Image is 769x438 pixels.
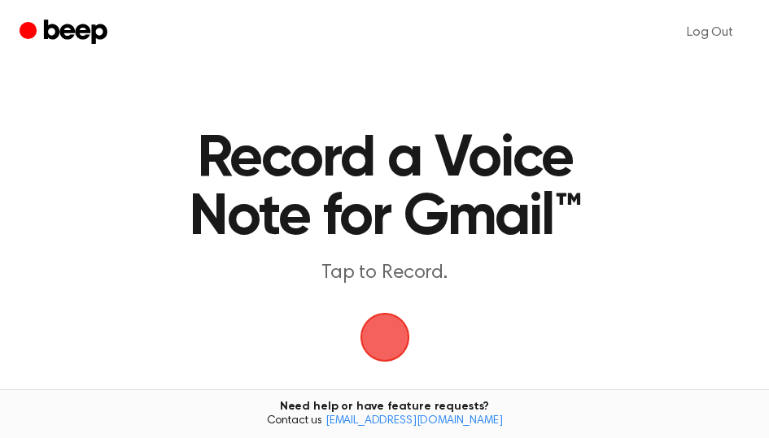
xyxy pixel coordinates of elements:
a: Log Out [671,13,749,52]
img: Beep Logo [360,313,409,362]
a: [EMAIL_ADDRESS][DOMAIN_NAME] [326,415,503,427]
p: Tap to Record. [176,260,593,287]
a: Beep [20,17,111,49]
span: Contact us [10,414,759,429]
h1: Record a Voice Note for Gmail™ [176,130,593,247]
